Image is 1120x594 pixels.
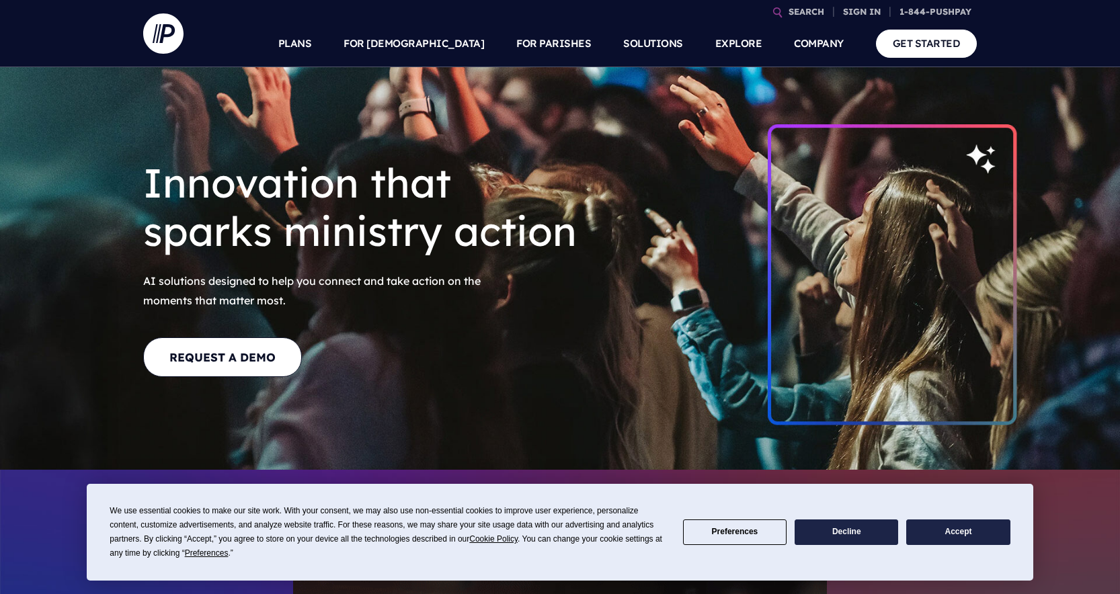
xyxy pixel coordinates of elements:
button: Decline [795,519,898,546]
a: COMPANY [794,20,844,67]
a: FOR PARISHES [516,20,591,67]
a: PLANS [278,20,312,67]
h1: Innovation that sparks ministry action [143,148,587,266]
span: Preferences [185,548,229,558]
a: FOR [DEMOGRAPHIC_DATA] [344,20,484,67]
a: SOLUTIONS [623,20,683,67]
a: GET STARTED [876,30,977,57]
div: Cookie Consent Prompt [87,484,1033,581]
button: Accept [906,519,1010,546]
a: EXPLORE [715,20,762,67]
span: Cookie Policy [469,534,518,544]
a: REQUEST A DEMO [143,337,302,377]
span: AI solutions designed to help you connect and take action on the moments that matter most. [143,271,520,310]
button: Preferences [683,519,787,546]
div: We use essential cookies to make our site work. With your consent, we may also use non-essential ... [110,504,666,560]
